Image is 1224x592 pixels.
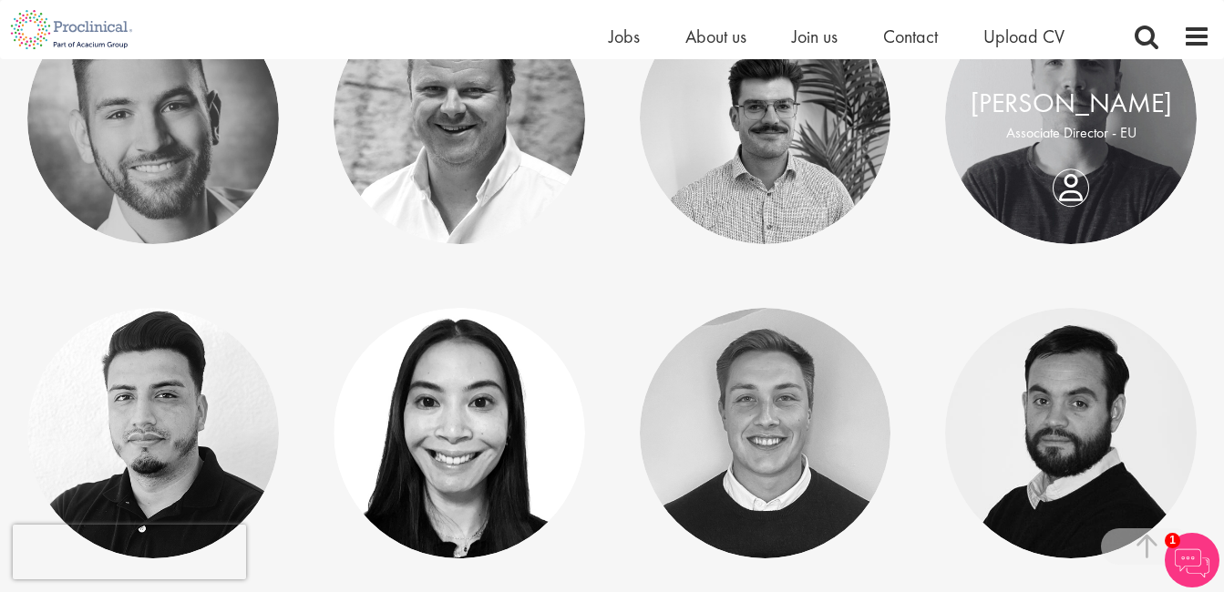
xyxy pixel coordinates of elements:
iframe: reCAPTCHA [13,525,246,579]
a: Jobs [609,25,640,48]
img: Chatbot [1165,533,1219,587]
a: Contact [883,25,938,48]
a: [PERSON_NAME] [971,86,1172,120]
a: Join us [792,25,838,48]
a: About us [685,25,746,48]
p: Associate Director - EU [963,123,1178,144]
a: Upload CV [983,25,1065,48]
span: 1 [1165,533,1180,548]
